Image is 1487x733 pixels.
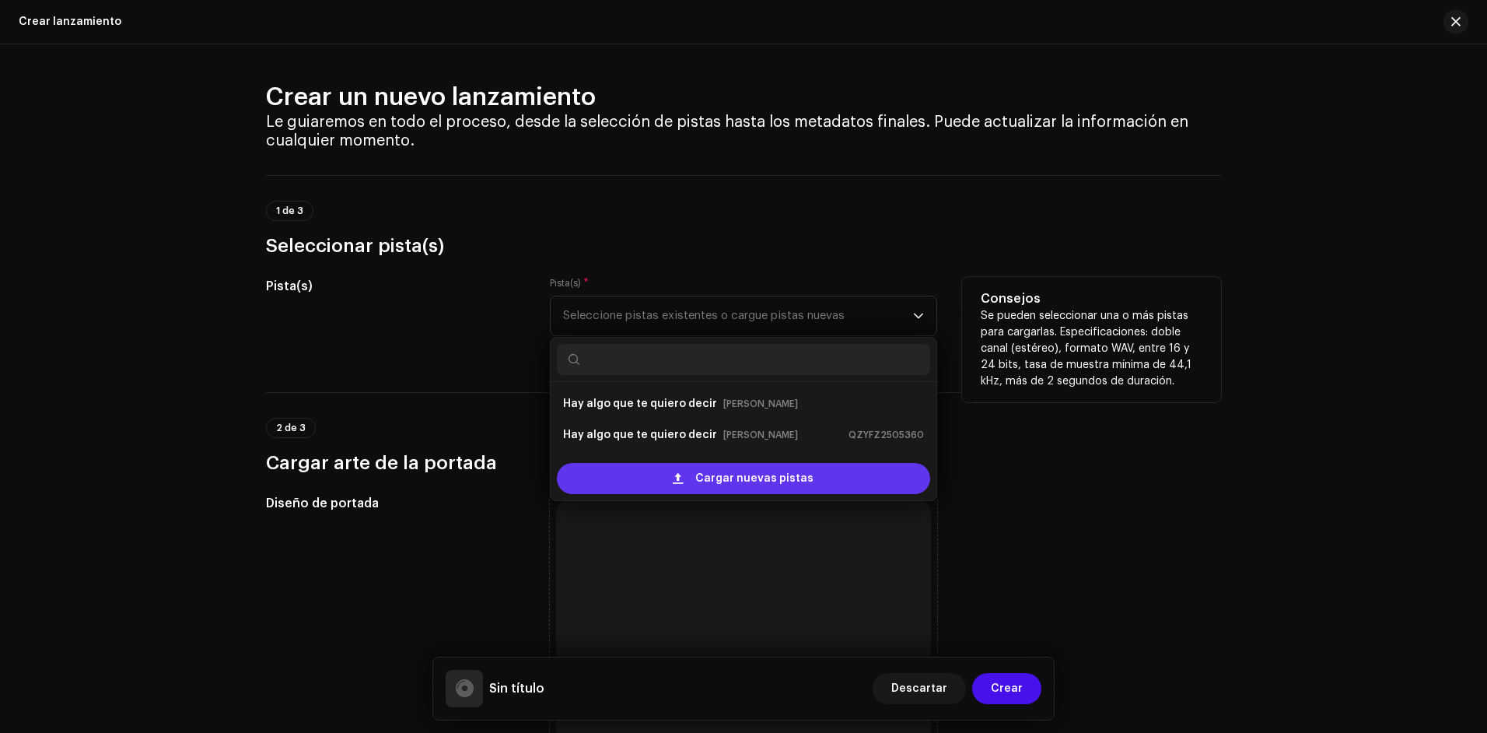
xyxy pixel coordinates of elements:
span: Seleccione pistas existentes o cargue pistas nuevas [563,296,913,335]
li: Hay algo que te quiero decir [557,419,930,451]
small: QZYFZ2505360 [848,427,924,443]
h5: Consejos [981,289,1202,308]
small: [PERSON_NAME] [723,427,798,443]
span: 1 de 3 [276,206,303,216]
h3: Seleccionar pista(s) [266,233,1221,258]
button: Descartar [873,673,966,704]
span: 2 de 3 [276,423,306,433]
ul: Option List [551,382,936,457]
h5: Diseño de portada [266,494,525,513]
h4: Le guiaremos en todo el proceso, desde la selección de pistas hasta los metadatos finales. Puede ... [266,113,1221,150]
span: Crear [991,673,1023,704]
p: Se pueden seleccionar una o más pistas para cargarlas. Especificaciones: doble canal (estéreo), f... [981,308,1202,390]
div: dropdown trigger [913,296,924,335]
span: Cargar nuevas pistas [695,463,813,494]
strong: Hay algo que te quiero decir [563,391,717,416]
h3: Cargar arte de la portada [266,451,1221,475]
small: [PERSON_NAME] [723,396,798,412]
label: Pista(s) [550,277,589,289]
h5: Sin título [489,679,544,698]
h2: Crear un nuevo lanzamiento [266,82,1221,113]
h5: Pista(s) [266,277,525,296]
li: Hay algo que te quiero decir [557,388,930,419]
strong: Hay algo que te quiero decir [563,423,717,447]
button: Crear [972,673,1041,704]
span: Descartar [891,673,947,704]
